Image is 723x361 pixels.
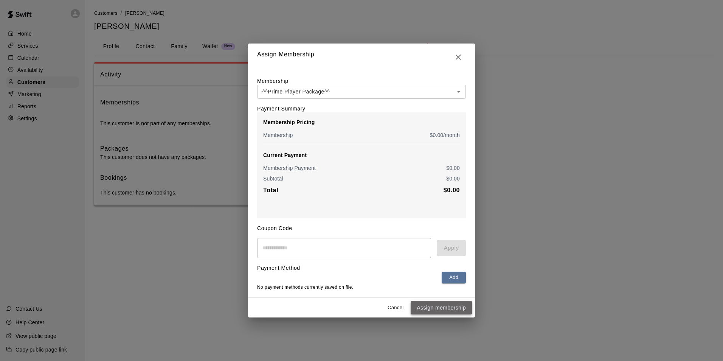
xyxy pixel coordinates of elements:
[257,285,354,290] span: No payment methods currently saved on file.
[257,106,305,112] label: Payment Summary
[263,131,293,139] p: Membership
[442,272,466,283] button: Add
[263,151,460,159] p: Current Payment
[257,265,300,271] label: Payment Method
[257,78,289,84] label: Membership
[383,302,408,314] button: Cancel
[257,225,292,231] label: Coupon Code
[263,118,460,126] p: Membership Pricing
[411,301,472,315] button: Assign membership
[446,175,460,182] p: $ 0.00
[263,187,278,193] b: Total
[451,50,466,65] button: Close
[257,85,466,99] div: ^^Prime Player Package^^
[263,175,283,182] p: Subtotal
[444,187,460,193] b: $ 0.00
[446,164,460,172] p: $ 0.00
[248,44,475,71] h2: Assign Membership
[430,131,460,139] p: $ 0.00 /month
[263,164,316,172] p: Membership Payment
